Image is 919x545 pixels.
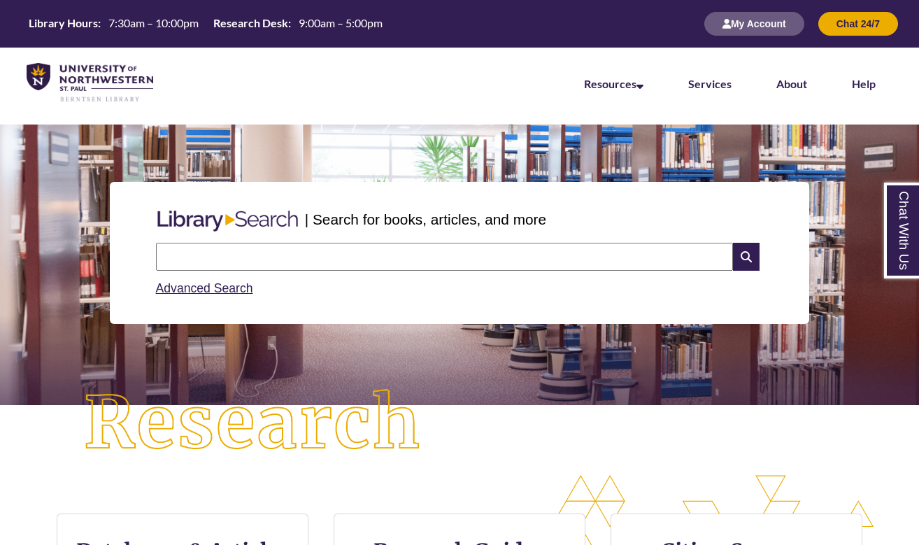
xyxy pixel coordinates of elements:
img: UNWSP Library Logo [27,63,153,103]
span: 9:00am – 5:00pm [299,16,383,29]
i: Search [733,243,760,271]
button: My Account [704,12,804,36]
a: Help [852,77,876,90]
span: 7:30am – 10:00pm [108,16,199,29]
img: Libary Search [150,205,305,237]
table: Hours Today [23,15,388,31]
p: | Search for books, articles, and more [305,208,546,230]
a: My Account [704,17,804,29]
a: Hours Today [23,15,388,32]
th: Research Desk: [208,15,293,31]
a: Resources [584,77,643,90]
a: Services [688,77,732,90]
a: Advanced Search [156,281,253,295]
img: Research [46,352,460,495]
a: About [776,77,807,90]
button: Chat 24/7 [818,12,898,36]
th: Library Hours: [23,15,103,31]
a: Chat 24/7 [818,17,898,29]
